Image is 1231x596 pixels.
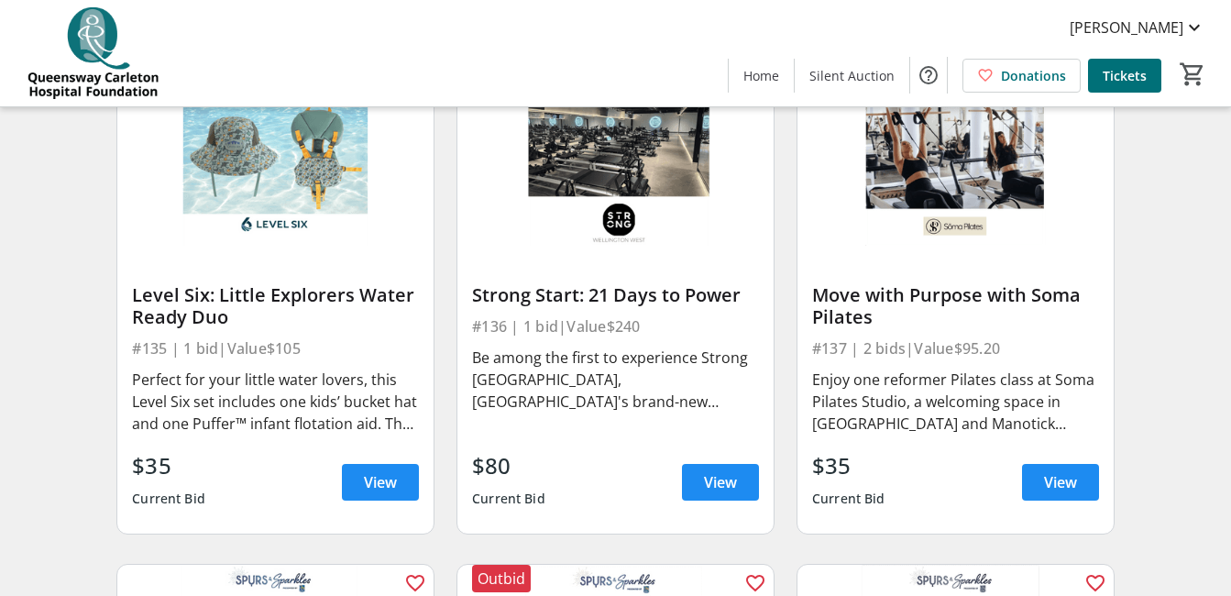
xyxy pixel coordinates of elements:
div: Current Bid [132,482,205,515]
span: Silent Auction [809,66,895,85]
a: View [342,464,419,501]
div: Enjoy one reformer Pilates class at Soma Pilates Studio, a welcoming space in [GEOGRAPHIC_DATA] a... [812,369,1099,435]
span: Home [743,66,779,85]
span: View [704,471,737,493]
div: #136 | 1 bid | Value $240 [472,314,759,339]
mat-icon: favorite_outline [1084,572,1106,594]
a: Donations [962,59,1081,93]
div: Move with Purpose with Soma Pilates [812,284,1099,328]
button: Cart [1176,58,1209,91]
div: $35 [812,449,885,482]
img: Level Six: Little Explorers Water Ready Duo [117,68,434,246]
div: Strong Start: 21 Days to Power [472,284,759,306]
div: Outbid [472,565,531,592]
div: Current Bid [472,482,545,515]
span: Tickets [1103,66,1147,85]
a: Tickets [1088,59,1161,93]
div: Be among the first to experience Strong [GEOGRAPHIC_DATA], [GEOGRAPHIC_DATA]'s brand-new Reformer... [472,347,759,413]
span: [PERSON_NAME] [1070,17,1183,39]
a: View [682,464,759,501]
a: Silent Auction [795,59,909,93]
img: Strong Start: 21 Days to Power [457,68,774,246]
span: View [364,471,397,493]
span: Donations [1001,66,1066,85]
div: Current Bid [812,482,885,515]
div: #137 | 2 bids | Value $95.20 [812,336,1099,361]
a: View [1022,464,1099,501]
div: $35 [132,449,205,482]
div: $80 [472,449,545,482]
button: Help [910,57,947,94]
span: View [1044,471,1077,493]
a: Home [729,59,794,93]
img: QCH Foundation's Logo [11,7,174,99]
div: Level Six: Little Explorers Water Ready Duo [132,284,419,328]
button: [PERSON_NAME] [1055,13,1220,42]
mat-icon: favorite_outline [404,572,426,594]
div: #135 | 1 bid | Value $105 [132,336,419,361]
img: Move with Purpose with Soma Pilates [797,68,1114,246]
mat-icon: favorite_outline [744,572,766,594]
div: Perfect for your little water lovers, this Level Six set includes one kids’ bucket hat and one Pu... [132,369,419,435]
